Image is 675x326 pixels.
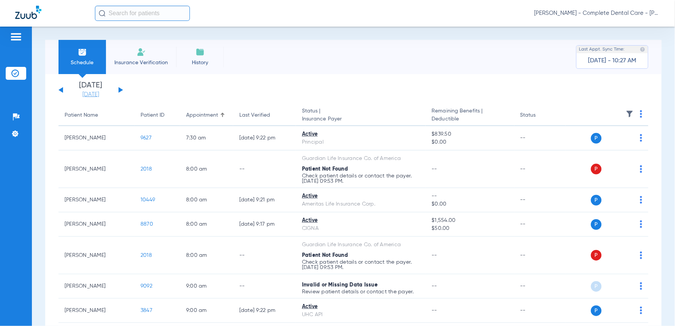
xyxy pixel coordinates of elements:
[141,166,152,172] span: 2018
[432,217,508,225] span: $1,554.00
[58,212,134,237] td: [PERSON_NAME]
[640,252,642,259] img: group-dot-blue.svg
[514,212,566,237] td: --
[302,303,420,311] div: Active
[302,200,420,208] div: Ameritas Life Insurance Corp.
[233,188,296,212] td: [DATE] 9:21 PM
[233,274,296,299] td: --
[180,274,233,299] td: 9:00 AM
[233,212,296,237] td: [DATE] 9:17 PM
[591,133,602,144] span: P
[591,195,602,206] span: P
[239,111,270,119] div: Last Verified
[141,222,153,227] span: 8870
[514,105,566,126] th: Status
[182,59,218,66] span: History
[180,126,233,150] td: 7:30 AM
[302,115,420,123] span: Insurance Payer
[180,237,233,274] td: 8:00 AM
[432,192,508,200] span: --
[640,165,642,173] img: group-dot-blue.svg
[302,260,420,270] p: Check patient details or contact the payer. [DATE] 09:53 PM.
[432,130,508,138] span: $839.50
[591,219,602,230] span: P
[95,6,190,21] input: Search for patients
[233,150,296,188] td: --
[514,150,566,188] td: --
[233,126,296,150] td: [DATE] 9:22 PM
[186,111,218,119] div: Appointment
[514,126,566,150] td: --
[432,115,508,123] span: Deductible
[302,138,420,146] div: Principal
[58,274,134,299] td: [PERSON_NAME]
[640,47,645,52] img: last sync help info
[432,308,438,313] span: --
[588,57,637,65] span: [DATE] - 10:27 AM
[186,111,227,119] div: Appointment
[141,197,155,203] span: 10449
[432,225,508,233] span: $50.00
[640,282,642,290] img: group-dot-blue.svg
[302,311,420,319] div: UHC API
[180,150,233,188] td: 8:00 AM
[591,281,602,292] span: P
[141,135,152,141] span: 9627
[58,126,134,150] td: [PERSON_NAME]
[68,82,114,98] li: [DATE]
[65,111,98,119] div: Patient Name
[302,289,420,294] p: Review patient details or contact the payer.
[68,91,114,98] a: [DATE]
[626,110,634,118] img: filter.svg
[302,253,348,258] span: Patient Not Found
[233,299,296,323] td: [DATE] 9:22 PM
[233,237,296,274] td: --
[99,10,106,17] img: Search Icon
[591,250,602,261] span: P
[640,110,642,118] img: group-dot-blue.svg
[141,283,152,289] span: 9092
[58,188,134,212] td: [PERSON_NAME]
[64,59,100,66] span: Schedule
[302,217,420,225] div: Active
[78,47,87,57] img: Schedule
[302,166,348,172] span: Patient Not Found
[296,105,426,126] th: Status |
[112,59,171,66] span: Insurance Verification
[137,47,146,57] img: Manual Insurance Verification
[302,173,420,184] p: Check patient details or contact the payer. [DATE] 09:53 PM.
[239,111,290,119] div: Last Verified
[640,196,642,204] img: group-dot-blue.svg
[141,308,152,313] span: 3847
[579,46,625,53] span: Last Appt. Sync Time:
[141,111,174,119] div: Patient ID
[302,192,420,200] div: Active
[196,47,205,57] img: History
[514,299,566,323] td: --
[534,9,660,17] span: [PERSON_NAME] - Complete Dental Care - [PERSON_NAME] [PERSON_NAME], DDS, [GEOGRAPHIC_DATA]
[302,225,420,233] div: CIGNA
[426,105,514,126] th: Remaining Benefits |
[432,166,438,172] span: --
[302,241,420,249] div: Guardian Life Insurance Co. of America
[180,299,233,323] td: 9:00 AM
[65,111,128,119] div: Patient Name
[58,237,134,274] td: [PERSON_NAME]
[15,6,41,19] img: Zuub Logo
[640,134,642,142] img: group-dot-blue.svg
[141,253,152,258] span: 2018
[302,282,378,288] span: Invalid or Missing Data Issue
[432,200,508,208] span: $0.00
[432,138,508,146] span: $0.00
[58,299,134,323] td: [PERSON_NAME]
[302,130,420,138] div: Active
[432,253,438,258] span: --
[180,188,233,212] td: 8:00 AM
[514,188,566,212] td: --
[514,274,566,299] td: --
[432,283,438,289] span: --
[58,150,134,188] td: [PERSON_NAME]
[591,305,602,316] span: P
[637,290,675,326] iframe: Chat Widget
